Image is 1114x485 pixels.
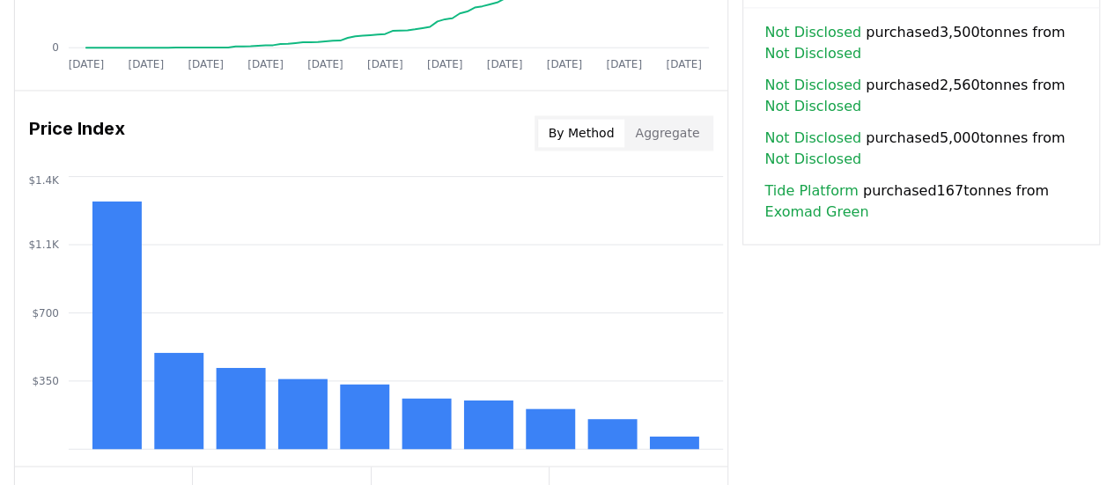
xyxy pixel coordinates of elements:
tspan: [DATE] [247,57,284,70]
a: Not Disclosed [764,96,861,117]
a: Not Disclosed [764,75,861,96]
a: Not Disclosed [764,43,861,64]
a: Exomad Green [764,202,868,223]
span: purchased 167 tonnes from [764,180,1078,223]
tspan: $700 [32,306,59,319]
tspan: $350 [32,375,59,387]
h3: Price Index [29,115,125,151]
tspan: [DATE] [427,57,463,70]
tspan: 0 [52,41,59,54]
span: purchased 2,560 tonnes from [764,75,1078,117]
a: Not Disclosed [764,149,861,170]
tspan: [DATE] [129,57,165,70]
a: Tide Platform [764,180,858,202]
tspan: $1.1K [28,239,60,251]
span: purchased 5,000 tonnes from [764,128,1078,170]
button: Aggregate [624,119,710,147]
tspan: $1.4K [28,173,60,186]
span: purchased 3,500 tonnes from [764,22,1078,64]
button: By Method [538,119,625,147]
tspan: [DATE] [487,57,523,70]
a: Not Disclosed [764,22,861,43]
tspan: [DATE] [69,57,105,70]
tspan: [DATE] [367,57,403,70]
tspan: [DATE] [667,57,703,70]
tspan: [DATE] [188,57,224,70]
tspan: [DATE] [607,57,643,70]
a: Not Disclosed [764,128,861,149]
tspan: [DATE] [547,57,583,70]
tspan: [DATE] [307,57,343,70]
